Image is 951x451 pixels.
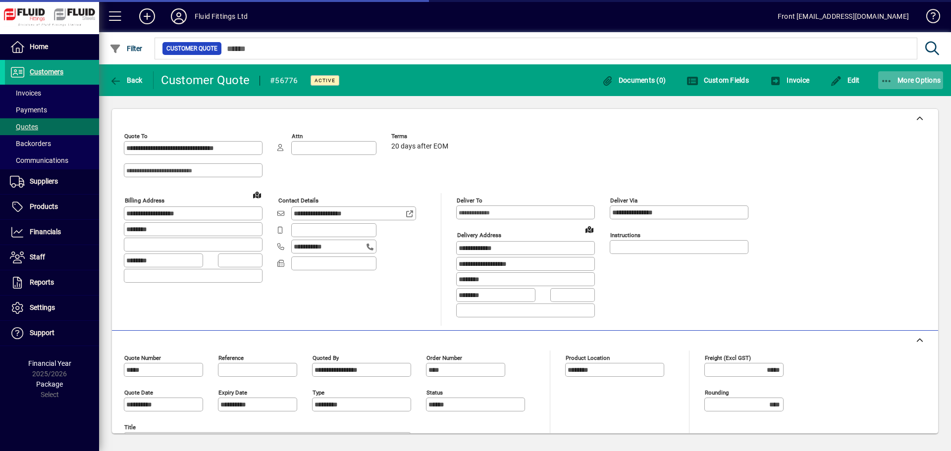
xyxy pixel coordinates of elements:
a: Suppliers [5,169,99,194]
a: Financials [5,220,99,245]
button: Edit [828,71,862,89]
mat-label: Title [124,423,136,430]
button: Profile [163,7,195,25]
span: Communications [10,156,68,164]
mat-label: Reference [218,354,244,361]
button: Add [131,7,163,25]
span: Home [30,43,48,50]
a: Reports [5,270,99,295]
a: Knowledge Base [919,2,939,34]
span: Custom Fields [687,76,749,84]
span: 20 days after EOM [391,143,448,150]
a: Support [5,321,99,346]
mat-label: Status [426,389,443,396]
span: Financials [30,228,61,236]
span: Backorders [10,140,51,148]
mat-label: Quote To [124,133,148,140]
mat-label: Instructions [610,232,640,239]
div: Front [EMAIL_ADDRESS][DOMAIN_NAME] [778,8,909,24]
a: View on map [249,187,265,202]
span: Invoices [10,89,41,97]
span: Back [109,76,143,84]
mat-label: Rounding [705,389,729,396]
button: Filter [107,40,145,57]
span: Customers [30,68,63,76]
span: Edit [830,76,860,84]
div: Fluid Fittings Ltd [195,8,248,24]
span: Reports [30,278,54,286]
a: Staff [5,245,99,270]
span: Support [30,329,54,337]
mat-label: Order number [426,354,462,361]
span: More Options [881,76,941,84]
button: More Options [878,71,944,89]
a: Invoices [5,85,99,101]
mat-label: Expiry date [218,389,247,396]
button: Custom Fields [684,71,751,89]
a: View on map [581,221,597,237]
a: Communications [5,152,99,169]
span: Package [36,380,63,388]
span: Active [315,77,335,84]
a: Backorders [5,135,99,152]
button: Back [107,71,145,89]
span: Staff [30,253,45,261]
div: #56776 [270,73,298,89]
mat-label: Product location [566,354,610,361]
mat-label: Attn [292,133,303,140]
mat-label: Type [313,389,324,396]
button: Documents (0) [599,71,668,89]
span: Settings [30,303,55,311]
a: Products [5,195,99,219]
a: Quotes [5,118,99,135]
span: Products [30,202,58,210]
a: Payments [5,101,99,118]
span: Suppliers [30,177,58,185]
app-page-header-button: Back [99,71,154,89]
mat-label: Quote number [124,354,161,361]
a: Home [5,35,99,59]
span: Financial Year [28,359,71,367]
mat-label: Quote date [124,389,153,396]
a: Settings [5,296,99,320]
span: Documents (0) [601,76,666,84]
mat-label: Deliver To [457,197,482,204]
span: Quotes [10,123,38,131]
span: Payments [10,106,47,114]
span: Invoice [770,76,809,84]
span: Customer Quote [166,44,217,53]
mat-label: Freight (excl GST) [705,354,751,361]
mat-label: Quoted by [313,354,339,361]
button: Invoice [767,71,812,89]
span: Filter [109,45,143,52]
span: Terms [391,133,451,140]
div: Customer Quote [161,72,250,88]
mat-label: Deliver via [610,197,637,204]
